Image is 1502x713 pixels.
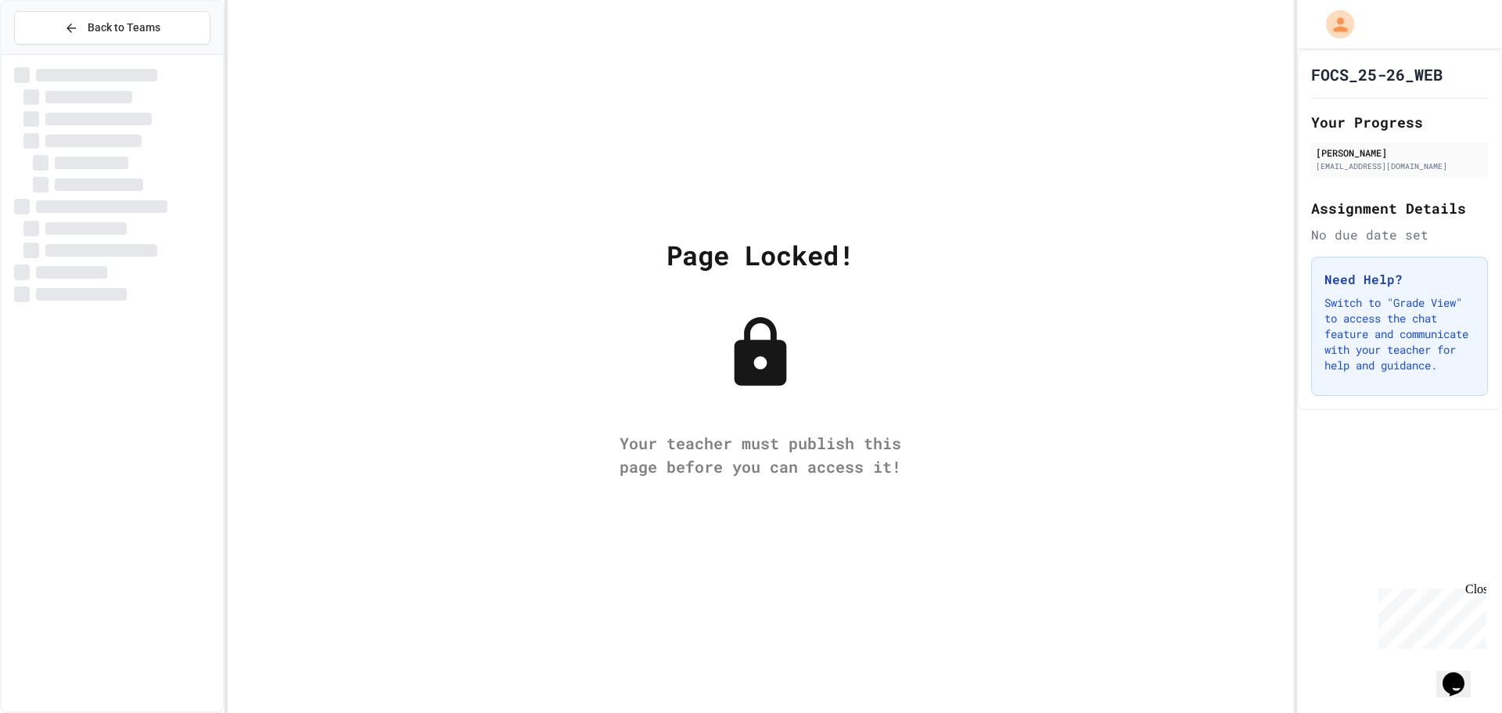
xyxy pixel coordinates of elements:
div: Chat with us now!Close [6,6,108,99]
div: Page Locked! [667,235,854,275]
div: My Account [1310,6,1358,42]
div: Your teacher must publish this page before you can access it! [604,431,917,478]
iframe: chat widget [1372,582,1486,649]
div: [PERSON_NAME] [1316,146,1483,160]
iframe: chat widget [1436,650,1486,697]
h1: FOCS_25-26_WEB [1311,63,1443,85]
h2: Assignment Details [1311,197,1488,219]
div: No due date set [1311,225,1488,244]
div: [EMAIL_ADDRESS][DOMAIN_NAME] [1316,160,1483,172]
h3: Need Help? [1324,270,1475,289]
button: Back to Teams [14,11,210,45]
p: Switch to "Grade View" to access the chat feature and communicate with your teacher for help and ... [1324,295,1475,373]
h2: Your Progress [1311,111,1488,133]
span: Back to Teams [88,20,160,36]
